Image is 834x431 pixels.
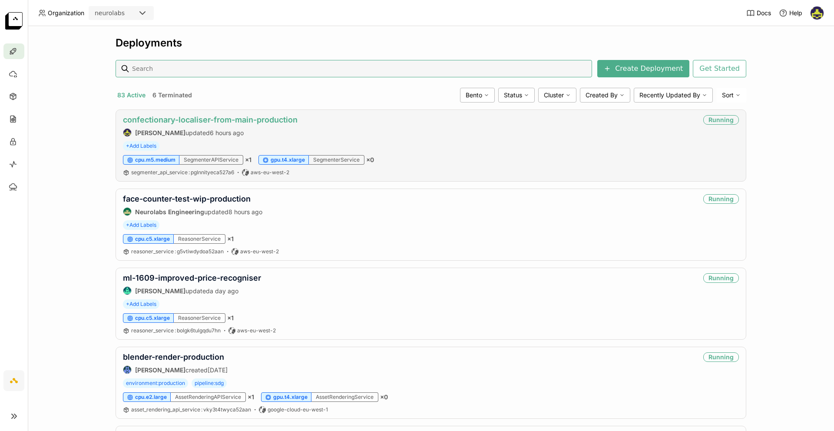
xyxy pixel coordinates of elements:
[174,234,225,244] div: ReasonerService
[311,392,378,402] div: AssetRenderingService
[210,287,238,295] span: a day ago
[123,129,131,136] img: Farouk Ghallabi
[131,327,221,334] a: reasoner_service:bolgk6tulgqdu7hn
[245,156,252,164] span: × 1
[716,88,746,103] div: Sort
[5,12,23,30] img: logo
[779,9,802,17] div: Help
[135,394,167,401] span: cpu.e2.large
[131,169,234,176] span: segmenter_api_service pglnnityeca527a6
[123,207,262,216] div: updated
[538,88,576,103] div: Cluster
[123,366,131,374] img: Paul Pop
[273,394,308,401] span: gpu.t4.xlarge
[123,141,159,151] span: +Add Labels
[586,91,618,99] span: Created By
[703,115,739,125] div: Running
[597,60,689,77] button: Create Deployment
[189,169,190,176] span: :
[131,169,234,176] a: segmenter_api_service:pglnnityeca527a6
[248,393,254,401] span: × 1
[208,366,228,374] span: [DATE]
[271,156,305,163] span: gpu.t4.xlarge
[746,9,771,17] a: Docs
[227,235,234,243] span: × 1
[175,327,176,334] span: :
[135,129,185,136] strong: [PERSON_NAME]
[135,287,185,295] strong: [PERSON_NAME]
[116,90,147,101] button: 83 Active
[123,194,251,203] a: face-counter-test-wip-production
[131,406,251,413] span: asset_rendering_api_service vky3t4twyca52aan
[131,327,221,334] span: reasoner_service bolgk6tulgqdu7hn
[175,248,176,255] span: :
[123,378,188,388] span: environment:production
[174,313,225,323] div: ReasonerService
[131,248,224,255] span: reasoner_service g5vtiwdydoa52aan
[116,36,746,50] div: Deployments
[811,7,824,20] img: Farouk Ghallabi
[722,91,734,99] span: Sort
[151,90,194,101] button: 6 Terminated
[366,156,374,164] span: × 0
[123,287,131,295] img: Calin Cojocaru
[95,9,125,17] div: neurolabs
[135,235,170,242] span: cpu.c5.xlarge
[123,365,228,374] div: created
[135,156,175,163] span: cpu.m5.medium
[123,299,159,309] span: +Add Labels
[131,248,224,255] a: reasoner_service:g5vtiwdydoa52aan
[171,392,246,402] div: AssetRenderingAPIService
[498,88,535,103] div: Status
[228,208,262,215] span: 8 hours ago
[123,352,224,361] a: blender-render-production
[703,352,739,362] div: Running
[251,169,289,176] span: aws-eu-west-2
[131,62,589,76] input: Search
[123,286,261,295] div: updated
[123,220,159,230] span: +Add Labels
[123,115,298,124] a: confectionary-localiser-from-main-production
[309,155,364,165] div: SegmenterService
[237,327,276,334] span: aws-eu-west-2
[135,366,185,374] strong: [PERSON_NAME]
[179,155,243,165] div: SegmenterAPIService
[227,314,234,322] span: × 1
[693,60,746,77] button: Get Started
[634,88,713,103] div: Recently Updated By
[544,91,564,99] span: Cluster
[131,406,251,413] a: asset_rendering_api_service:vky3t4twyca52aan
[135,315,170,322] span: cpu.c5.xlarge
[268,406,328,413] span: google-cloud-eu-west-1
[123,128,298,137] div: updated
[135,208,204,215] strong: Neurolabs Engineering
[123,273,261,282] a: ml-1609-improved-price-recogniser
[460,88,495,103] div: Bento
[210,129,244,136] span: 6 hours ago
[240,248,279,255] span: aws-eu-west-2
[466,91,482,99] span: Bento
[380,393,388,401] span: × 0
[757,9,771,17] span: Docs
[201,406,202,413] span: :
[639,91,700,99] span: Recently Updated By
[789,9,802,17] span: Help
[703,194,739,204] div: Running
[48,9,84,17] span: Organization
[123,208,131,215] img: Neurolabs Engineering
[580,88,630,103] div: Created By
[192,378,227,388] span: pipeline:sdg
[703,273,739,283] div: Running
[504,91,522,99] span: Status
